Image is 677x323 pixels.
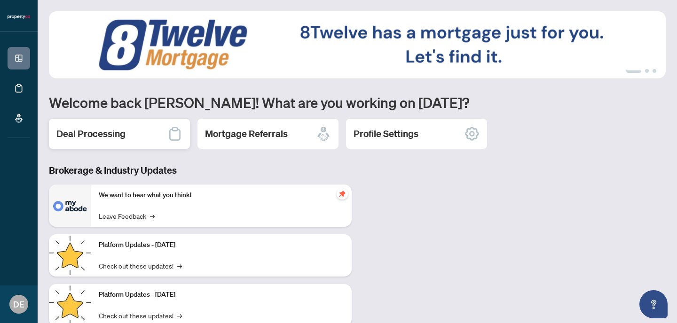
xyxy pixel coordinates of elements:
a: Check out these updates!→ [99,310,182,321]
p: Platform Updates - [DATE] [99,240,344,250]
img: logo [8,14,30,20]
span: → [177,310,182,321]
img: We want to hear what you think! [49,185,91,227]
h2: Mortgage Referrals [205,127,288,140]
button: 3 [653,69,656,73]
span: → [150,211,155,221]
h2: Deal Processing [56,127,126,140]
span: → [177,261,182,271]
button: 1 [626,69,641,73]
p: We want to hear what you think! [99,190,344,200]
button: Open asap [639,290,668,318]
h3: Brokerage & Industry Updates [49,164,352,177]
a: Leave Feedback→ [99,211,155,221]
img: Slide 0 [49,11,666,78]
button: 2 [645,69,649,73]
h1: Welcome back [PERSON_NAME]! What are you working on [DATE]? [49,93,666,111]
p: Platform Updates - [DATE] [99,290,344,300]
span: pushpin [337,188,348,200]
a: Check out these updates!→ [99,261,182,271]
h2: Profile Settings [354,127,418,140]
img: Platform Updates - July 21, 2025 [49,234,91,277]
span: DE [13,298,24,311]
